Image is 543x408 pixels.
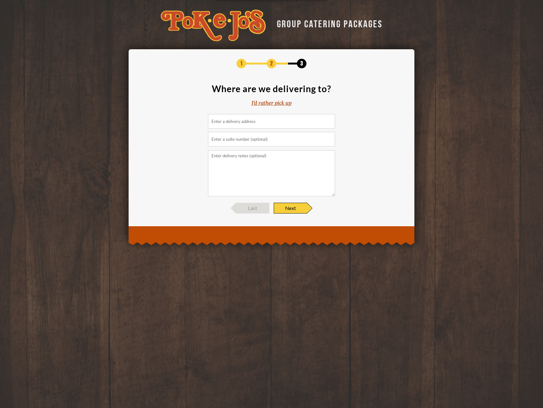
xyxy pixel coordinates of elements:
[161,10,266,41] img: logo-34603ddf.svg
[208,114,335,129] input: Enter a delivery address
[297,59,306,68] span: 3
[272,17,383,29] div: GROUP CATERING PACKAGES
[208,132,335,146] input: Enter a suite number (optional)
[251,99,292,107] div: I'd rather pick up
[274,203,307,214] span: Next
[267,59,276,68] span: 2
[212,84,331,93] div: Where are we delivering to?
[236,203,269,214] span: Last
[237,59,246,68] span: 1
